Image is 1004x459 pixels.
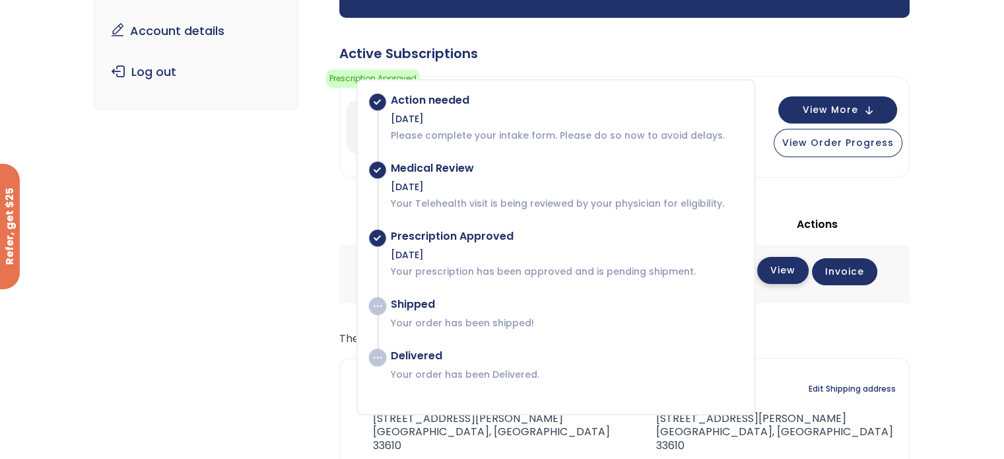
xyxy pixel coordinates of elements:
[390,316,741,330] p: Your order has been shipped!
[390,112,741,125] div: [DATE]
[339,44,910,63] div: Active Subscriptions
[339,330,910,348] p: The following addresses will be used on the checkout page by default.
[803,106,858,114] span: View More
[390,197,741,210] p: Your Telehealth visit is being reviewed by your physician for eligibility.
[809,380,896,398] a: Edit Shipping address
[635,398,896,453] address: [PERSON_NAME] [STREET_ADDRESS][PERSON_NAME] [GEOGRAPHIC_DATA], [GEOGRAPHIC_DATA] 33610
[390,265,741,278] p: Your prescription has been approved and is pending shipment.
[390,298,741,311] div: Shipped
[774,129,902,157] button: View Order Progress
[797,217,838,232] span: Actions
[326,69,420,88] span: Prescription Approved
[390,368,741,381] p: Your order has been Delivered.
[105,17,288,45] a: Account details
[390,349,741,363] div: Delivered
[778,96,897,124] button: View More
[812,258,877,285] a: Invoice
[390,129,741,142] p: Please complete your intake form. Please do so now to avoid delays.
[757,257,809,284] a: View
[782,136,894,149] span: View Order Progress
[390,162,741,175] div: Medical Review
[353,398,614,453] address: [PERSON_NAME] [STREET_ADDRESS][PERSON_NAME] [GEOGRAPHIC_DATA], [GEOGRAPHIC_DATA] 33610
[347,100,399,153] img: GLP-1 Monthly Treatment Plan
[390,94,741,107] div: Action needed
[390,180,741,194] div: [DATE]
[390,248,741,262] div: [DATE]
[105,58,288,86] a: Log out
[390,230,741,243] div: Prescription Approved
